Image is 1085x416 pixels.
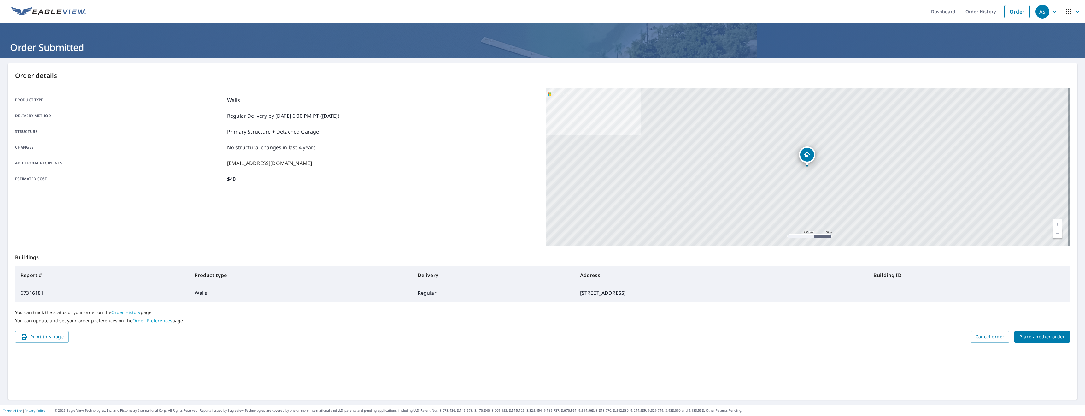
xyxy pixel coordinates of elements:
td: Regular [413,284,575,302]
p: Additional recipients [15,159,225,167]
p: Product type [15,96,225,104]
p: Delivery method [15,112,225,120]
a: Privacy Policy [25,408,45,413]
a: Current Level 17, Zoom Out [1053,229,1062,238]
span: Cancel order [976,333,1005,341]
p: You can track the status of your order on the page. [15,310,1070,315]
p: Order details [15,71,1070,80]
a: Order History [111,309,141,315]
p: Structure [15,128,225,135]
div: AS [1035,5,1049,19]
p: | [3,409,45,413]
th: Building ID [868,266,1070,284]
th: Product type [190,266,413,284]
p: Changes [15,144,225,151]
a: Order Preferences [132,318,172,324]
img: EV Logo [11,7,86,16]
a: Order [1004,5,1030,18]
p: Regular Delivery by [DATE] 6:00 PM PT ([DATE]) [227,112,339,120]
p: [EMAIL_ADDRESS][DOMAIN_NAME] [227,159,312,167]
a: Current Level 17, Zoom In [1053,219,1062,229]
button: Cancel order [971,331,1010,343]
div: Dropped pin, building 1, Residential property, 855 Church St Royersford, PA 19468 [799,146,815,166]
td: Walls [190,284,413,302]
p: $40 [227,175,236,183]
button: Print this page [15,331,69,343]
h1: Order Submitted [8,41,1077,54]
th: Delivery [413,266,575,284]
p: Primary Structure + Detached Garage [227,128,319,135]
th: Address [575,266,868,284]
td: 67316181 [15,284,190,302]
p: You can update and set your order preferences on the page. [15,318,1070,324]
p: Walls [227,96,240,104]
p: No structural changes in last 4 years [227,144,316,151]
span: Place another order [1019,333,1065,341]
p: Buildings [15,246,1070,266]
p: Estimated cost [15,175,225,183]
a: Terms of Use [3,408,23,413]
span: Print this page [20,333,64,341]
p: © 2025 Eagle View Technologies, Inc. and Pictometry International Corp. All Rights Reserved. Repo... [55,408,1082,413]
th: Report # [15,266,190,284]
button: Place another order [1014,331,1070,343]
td: [STREET_ADDRESS] [575,284,868,302]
